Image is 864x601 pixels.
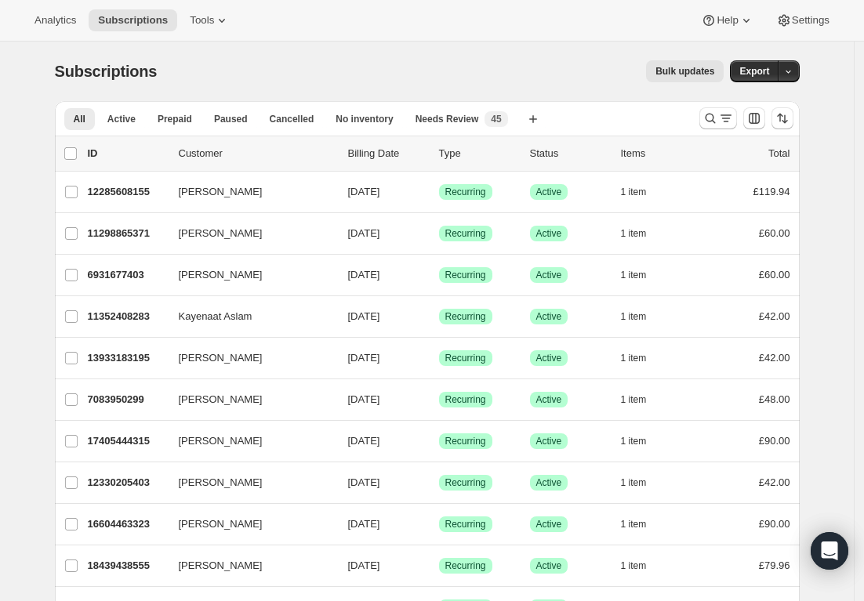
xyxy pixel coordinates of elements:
[445,227,486,240] span: Recurring
[445,186,486,198] span: Recurring
[88,309,166,324] p: 11352408283
[621,430,664,452] button: 1 item
[646,60,724,82] button: Bulk updates
[621,352,647,364] span: 1 item
[621,555,664,577] button: 1 item
[536,310,562,323] span: Active
[536,559,562,572] span: Active
[348,146,427,161] p: Billing Date
[88,223,790,244] div: 11298865371[PERSON_NAME][DATE]SuccessRecurringSuccessActive1 item£60.00
[74,113,85,125] span: All
[445,518,486,530] span: Recurring
[717,14,738,27] span: Help
[25,9,85,31] button: Analytics
[88,433,166,449] p: 17405444315
[536,186,562,198] span: Active
[621,310,647,323] span: 1 item
[88,264,790,286] div: 6931677403[PERSON_NAME][DATE]SuccessRecurringSuccessActive1 item£60.00
[348,393,380,405] span: [DATE]
[169,346,326,371] button: [PERSON_NAME]
[743,107,765,129] button: Customize table column order and visibility
[536,393,562,406] span: Active
[753,186,790,197] span: £119.94
[445,476,486,489] span: Recurring
[655,65,714,78] span: Bulk updates
[88,392,166,407] p: 7083950299
[179,184,263,200] span: [PERSON_NAME]
[759,476,790,488] span: £42.00
[179,309,252,324] span: Kayenaat Aslam
[88,347,790,369] div: 13933183195[PERSON_NAME][DATE]SuccessRecurringSuccessActive1 item£42.00
[169,429,326,454] button: [PERSON_NAME]
[621,435,647,447] span: 1 item
[348,476,380,488] span: [DATE]
[88,306,790,328] div: 11352408283Kayenaat Aslam[DATE]SuccessRecurringSuccessActive1 item£42.00
[445,269,486,281] span: Recurring
[348,186,380,197] span: [DATE]
[348,269,380,281] span: [DATE]
[445,393,486,406] span: Recurring
[621,347,664,369] button: 1 item
[88,558,166,574] p: 18439438555
[179,350,263,366] span: [PERSON_NAME]
[692,9,763,31] button: Help
[445,352,486,364] span: Recurring
[621,146,699,161] div: Items
[179,267,263,283] span: [PERSON_NAME]
[759,227,790,239] span: £60.00
[169,221,326,246] button: [PERSON_NAME]
[88,184,166,200] p: 12285608155
[348,352,380,364] span: [DATE]
[348,559,380,571] span: [DATE]
[348,435,380,447] span: [DATE]
[621,223,664,244] button: 1 item
[98,14,168,27] span: Subscriptions
[88,146,790,161] div: IDCustomerBilling DateTypeStatusItemsTotal
[771,107,793,129] button: Sort the results
[536,435,562,447] span: Active
[416,113,479,125] span: Needs Review
[158,113,192,125] span: Prepaid
[88,350,166,366] p: 13933183195
[88,516,166,532] p: 16604463323
[621,393,647,406] span: 1 item
[730,60,779,82] button: Export
[445,435,486,447] span: Recurring
[759,393,790,405] span: £48.00
[445,559,486,572] span: Recurring
[621,306,664,328] button: 1 item
[190,14,214,27] span: Tools
[179,392,263,407] span: [PERSON_NAME]
[88,475,166,491] p: 12330205403
[621,186,647,198] span: 1 item
[621,513,664,535] button: 1 item
[621,269,647,281] span: 1 item
[621,181,664,203] button: 1 item
[169,470,326,495] button: [PERSON_NAME]
[169,304,326,329] button: Kayenaat Aslam
[179,516,263,532] span: [PERSON_NAME]
[699,107,737,129] button: Search and filter results
[169,387,326,412] button: [PERSON_NAME]
[270,113,314,125] span: Cancelled
[621,559,647,572] span: 1 item
[34,14,76,27] span: Analytics
[88,181,790,203] div: 12285608155[PERSON_NAME][DATE]SuccessRecurringSuccessActive1 item£119.94
[169,262,326,288] button: [PERSON_NAME]
[180,9,239,31] button: Tools
[55,63,158,80] span: Subscriptions
[759,352,790,364] span: £42.00
[621,264,664,286] button: 1 item
[88,555,790,577] div: 18439438555[PERSON_NAME][DATE]SuccessRecurringSuccessActive1 item£79.96
[621,472,664,494] button: 1 item
[768,146,790,161] p: Total
[759,518,790,530] span: £90.00
[336,113,393,125] span: No inventory
[179,475,263,491] span: [PERSON_NAME]
[88,472,790,494] div: 12330205403[PERSON_NAME][DATE]SuccessRecurringSuccessActive1 item£42.00
[169,179,326,205] button: [PERSON_NAME]
[621,476,647,489] span: 1 item
[792,14,830,27] span: Settings
[348,310,380,322] span: [DATE]
[536,476,562,489] span: Active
